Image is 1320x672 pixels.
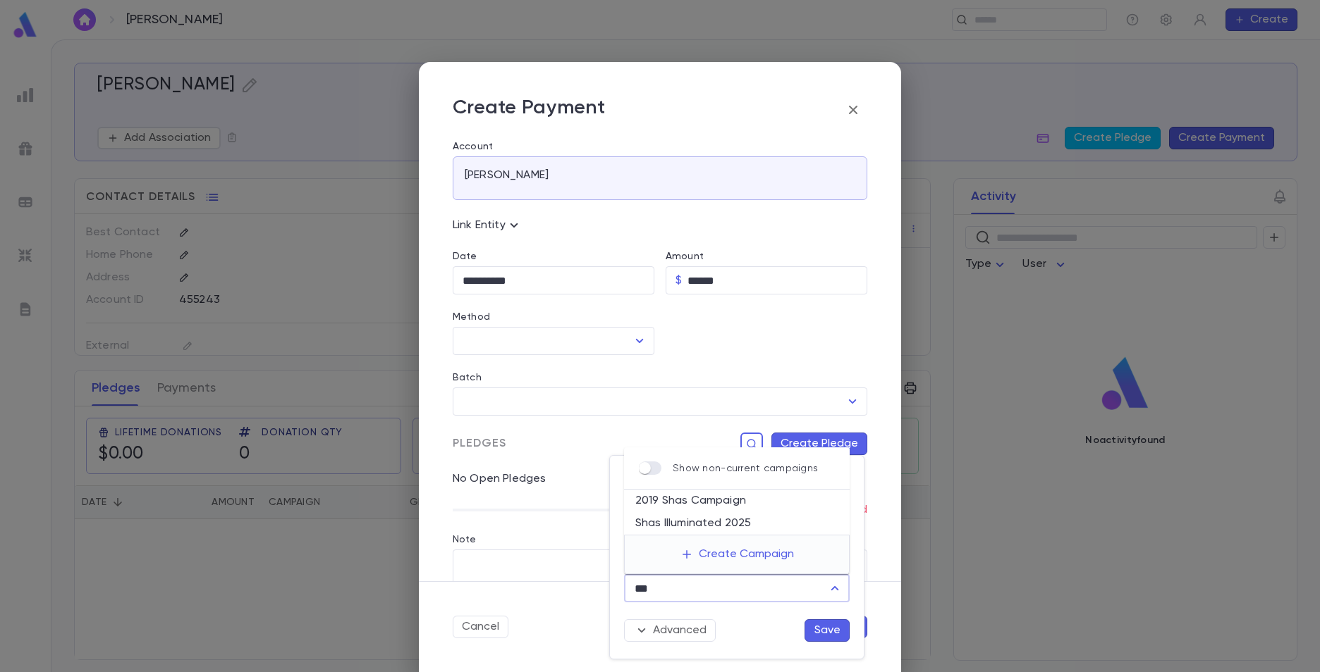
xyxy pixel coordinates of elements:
[624,490,850,512] li: 2019 Shas Campaign
[624,512,850,535] li: Shas Illuminated 2025
[673,463,818,474] p: Show non-current campaigns
[669,541,805,568] button: Create Campaign
[805,619,850,642] button: Save
[825,578,845,598] button: Close
[624,619,716,642] button: Advanced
